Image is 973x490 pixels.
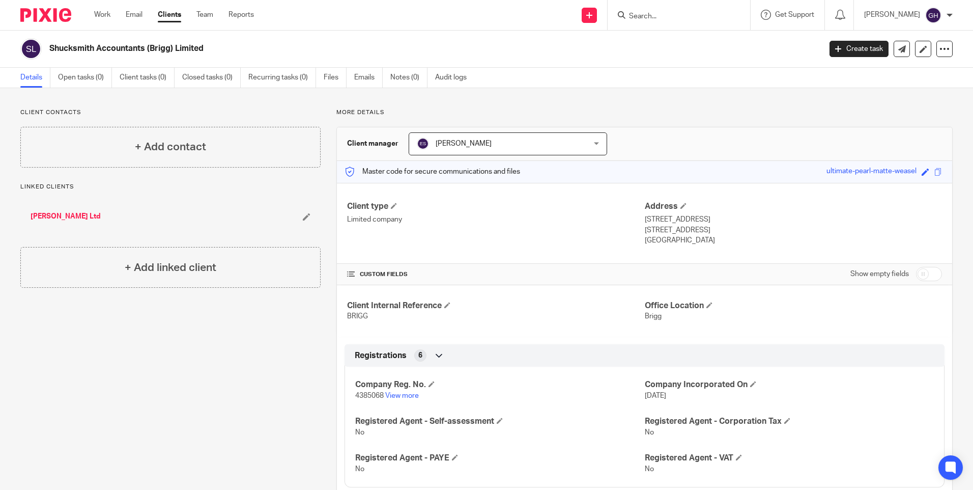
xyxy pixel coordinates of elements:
a: Details [20,68,50,88]
a: Emails [354,68,383,88]
h4: Client Internal Reference [347,301,644,311]
img: Pixie [20,8,71,22]
input: Search [628,12,720,21]
p: [STREET_ADDRESS] [645,225,942,235]
p: Limited company [347,214,644,225]
h4: Registered Agent - Self-assessment [355,416,644,427]
img: svg%3E [20,38,42,60]
h4: + Add linked client [125,260,216,276]
span: 6 [418,350,422,361]
p: More details [336,108,953,117]
span: No [645,429,654,436]
h4: + Add contact [135,139,206,155]
span: No [355,466,364,473]
span: Registrations [355,350,407,361]
img: svg%3E [925,7,941,23]
img: svg%3E [417,138,429,150]
a: Notes (0) [390,68,427,88]
h2: Shucksmith Accountants (Brigg) Limited [49,43,661,54]
h4: Company Reg. No. [355,379,644,390]
a: View more [385,392,419,399]
a: Reports [228,10,254,20]
p: [GEOGRAPHIC_DATA] [645,235,942,246]
h4: Company Incorporated On [645,379,934,390]
a: Create task [829,41,889,57]
span: [DATE] [645,392,666,399]
a: Team [196,10,213,20]
a: Open tasks (0) [58,68,112,88]
span: No [645,466,654,473]
p: [PERSON_NAME] [864,10,920,20]
h4: CUSTOM FIELDS [347,270,644,279]
p: [STREET_ADDRESS] [645,214,942,225]
h4: Client type [347,201,644,212]
h4: Registered Agent - Corporation Tax [645,416,934,427]
a: Email [126,10,142,20]
p: Client contacts [20,108,321,117]
span: BRIGG [347,313,368,320]
span: 4385068 [355,392,384,399]
span: Get Support [775,11,814,18]
h3: Client manager [347,139,398,149]
span: No [355,429,364,436]
span: Brigg [645,313,662,320]
a: Work [94,10,110,20]
a: Closed tasks (0) [182,68,241,88]
span: [PERSON_NAME] [436,140,492,147]
p: Linked clients [20,183,321,191]
a: Clients [158,10,181,20]
a: [PERSON_NAME] Ltd [31,211,101,222]
h4: Office Location [645,301,942,311]
h4: Registered Agent - VAT [645,453,934,464]
a: Recurring tasks (0) [248,68,316,88]
label: Show empty fields [850,269,909,279]
h4: Registered Agent - PAYE [355,453,644,464]
a: Audit logs [435,68,474,88]
h4: Address [645,201,942,212]
a: Client tasks (0) [120,68,175,88]
a: Files [324,68,347,88]
p: Master code for secure communications and files [345,167,520,177]
div: ultimate-pearl-matte-weasel [826,166,917,178]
